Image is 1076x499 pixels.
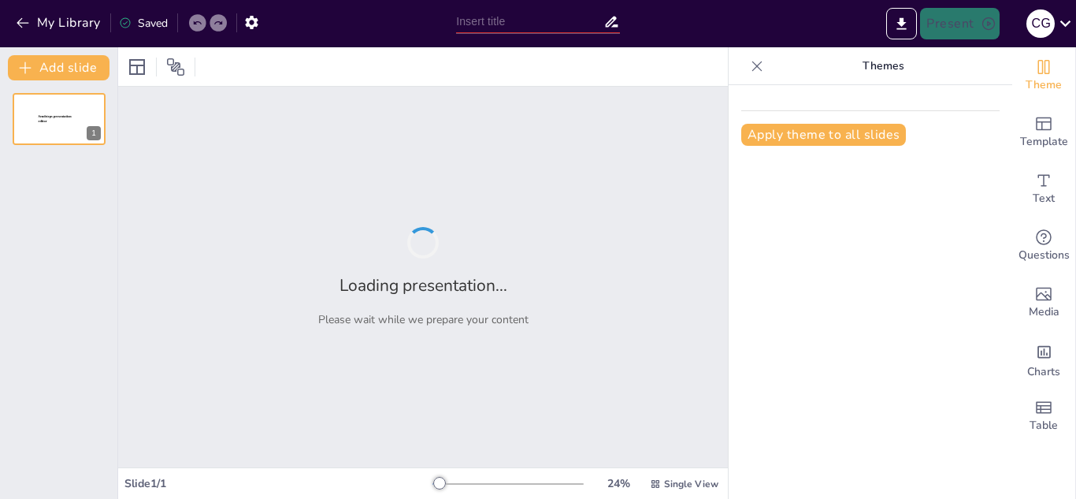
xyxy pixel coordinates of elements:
span: Template [1020,133,1068,151]
span: Questions [1018,247,1070,264]
div: Add text boxes [1012,161,1075,218]
div: Add ready made slides [1012,104,1075,161]
div: Change the overall theme [1012,47,1075,104]
div: 24 % [599,476,637,491]
span: Sendsteps presentation editor [39,115,72,124]
span: Text [1033,190,1055,207]
div: Add charts and graphs [1012,331,1075,388]
div: Add images, graphics, shapes or video [1012,274,1075,331]
span: Single View [664,478,718,490]
div: 1 [87,126,101,140]
span: Media [1029,303,1059,321]
div: c g [1026,9,1055,38]
div: Get real-time input from your audience [1012,218,1075,274]
button: c g [1026,8,1055,39]
p: Please wait while we prepare your content [318,312,529,327]
div: Slide 1 / 1 [124,476,432,491]
button: Present [920,8,999,39]
button: Add slide [8,55,109,80]
button: Apply theme to all slides [741,124,906,146]
span: Position [166,58,185,76]
div: Layout [124,54,150,80]
h2: Loading presentation... [339,274,507,296]
button: My Library [12,10,107,35]
span: Table [1030,417,1058,434]
div: Saved [119,16,168,31]
input: Insert title [456,10,603,33]
p: Themes [770,47,996,85]
button: Export to PowerPoint [886,8,917,39]
span: Charts [1027,363,1060,381]
div: Add a table [1012,388,1075,445]
span: Theme [1026,76,1062,94]
div: 1 [13,93,106,145]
